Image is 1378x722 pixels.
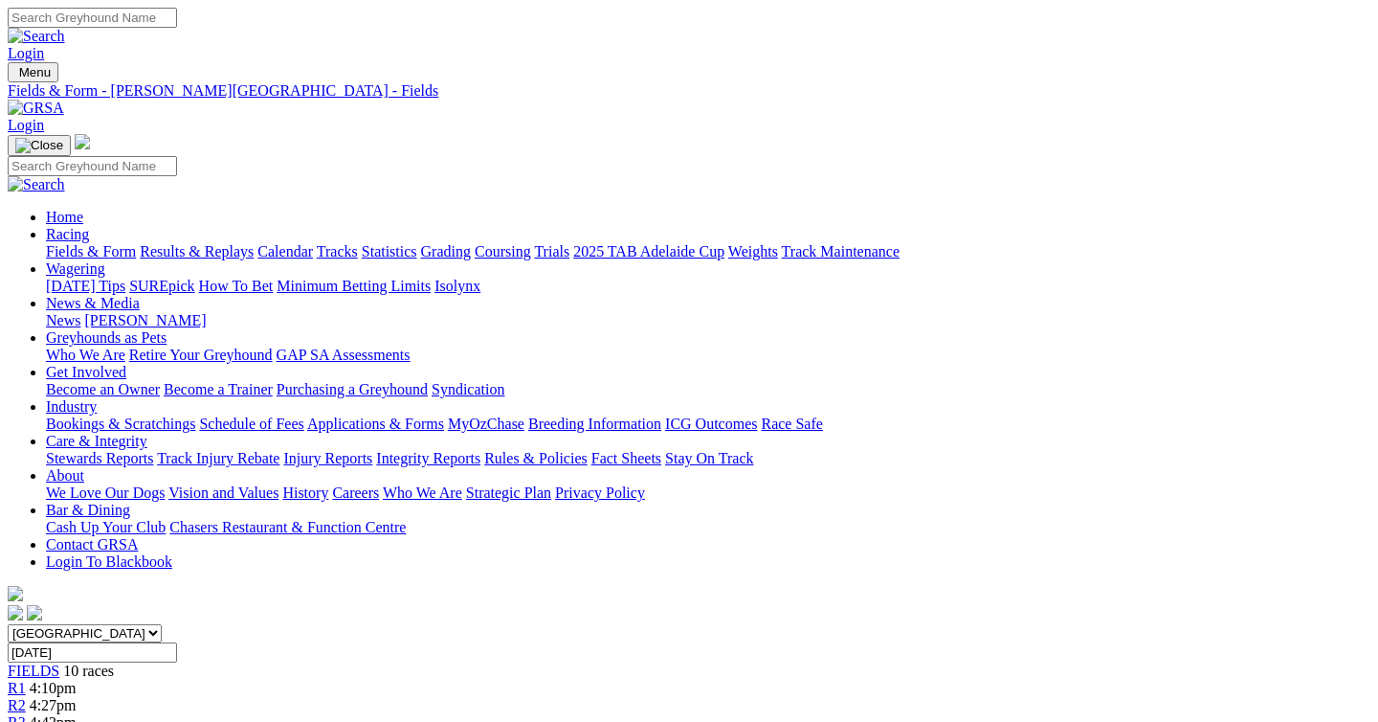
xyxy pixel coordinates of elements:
a: Become a Trainer [164,381,273,397]
a: Syndication [432,381,504,397]
a: Strategic Plan [466,485,551,501]
div: Bar & Dining [46,519,1370,536]
a: Fact Sheets [591,450,661,466]
a: Stay On Track [665,450,753,466]
a: Bookings & Scratchings [46,416,195,432]
a: Wagering [46,260,105,277]
a: 2025 TAB Adelaide Cup [573,243,724,259]
button: Toggle navigation [8,62,58,82]
a: Injury Reports [283,450,372,466]
a: Bar & Dining [46,502,130,518]
a: We Love Our Dogs [46,485,165,501]
a: Track Maintenance [782,243,900,259]
div: Get Involved [46,381,1370,398]
span: 10 races [63,663,114,679]
a: News [46,312,80,328]
a: Purchasing a Greyhound [277,381,428,397]
a: R1 [8,680,26,696]
a: Breeding Information [528,416,661,432]
img: logo-grsa-white.png [8,586,23,601]
a: Racing [46,226,89,242]
a: How To Bet [199,278,274,294]
a: Track Injury Rebate [157,450,279,466]
a: Stewards Reports [46,450,153,466]
a: Results & Replays [140,243,254,259]
a: Grading [421,243,471,259]
input: Search [8,156,177,176]
button: Toggle navigation [8,135,71,156]
input: Search [8,8,177,28]
span: Menu [19,65,51,79]
a: FIELDS [8,663,59,679]
img: logo-grsa-white.png [75,134,90,149]
a: Trials [534,243,569,259]
a: Who We Are [383,485,462,501]
a: Rules & Policies [484,450,588,466]
a: Retire Your Greyhound [129,347,273,363]
a: Minimum Betting Limits [277,278,431,294]
a: Login [8,117,44,133]
div: Care & Integrity [46,450,1370,467]
a: Integrity Reports [376,450,480,466]
a: News & Media [46,295,140,311]
a: ICG Outcomes [665,416,757,432]
img: GRSA [8,100,64,117]
a: Vision and Values [168,485,278,501]
a: SUREpick [129,278,194,294]
a: Tracks [317,243,358,259]
a: About [46,467,84,484]
a: [PERSON_NAME] [84,312,206,328]
a: Greyhounds as Pets [46,329,167,346]
a: Isolynx [434,278,480,294]
a: History [282,485,328,501]
a: Weights [728,243,778,259]
a: Cash Up Your Club [46,519,166,535]
a: Statistics [362,243,417,259]
img: twitter.svg [27,605,42,620]
a: Become an Owner [46,381,160,397]
a: R2 [8,697,26,713]
span: 4:27pm [30,697,77,713]
a: Race Safe [761,416,822,432]
a: GAP SA Assessments [277,347,411,363]
div: About [46,485,1370,502]
a: Industry [46,398,97,415]
a: Contact GRSA [46,536,138,553]
span: 4:10pm [30,680,77,696]
img: facebook.svg [8,605,23,620]
a: Home [46,209,83,225]
a: Applications & Forms [307,416,444,432]
div: News & Media [46,312,1370,329]
a: Fields & Form [46,243,136,259]
img: Search [8,176,65,193]
a: Fields & Form - [PERSON_NAME][GEOGRAPHIC_DATA] - Fields [8,82,1370,100]
a: Schedule of Fees [199,416,303,432]
a: Login [8,45,44,61]
a: Who We Are [46,347,125,363]
a: Chasers Restaurant & Function Centre [169,519,406,535]
div: Greyhounds as Pets [46,347,1370,364]
div: Industry [46,416,1370,433]
a: [DATE] Tips [46,278,125,294]
a: Care & Integrity [46,433,147,449]
a: Calendar [257,243,313,259]
img: Close [15,138,63,153]
img: Search [8,28,65,45]
a: Coursing [475,243,531,259]
a: Get Involved [46,364,126,380]
div: Racing [46,243,1370,260]
a: Login To Blackbook [46,553,172,570]
a: Careers [332,485,379,501]
a: Privacy Policy [555,485,645,501]
div: Wagering [46,278,1370,295]
a: MyOzChase [448,416,524,432]
input: Select date [8,643,177,663]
